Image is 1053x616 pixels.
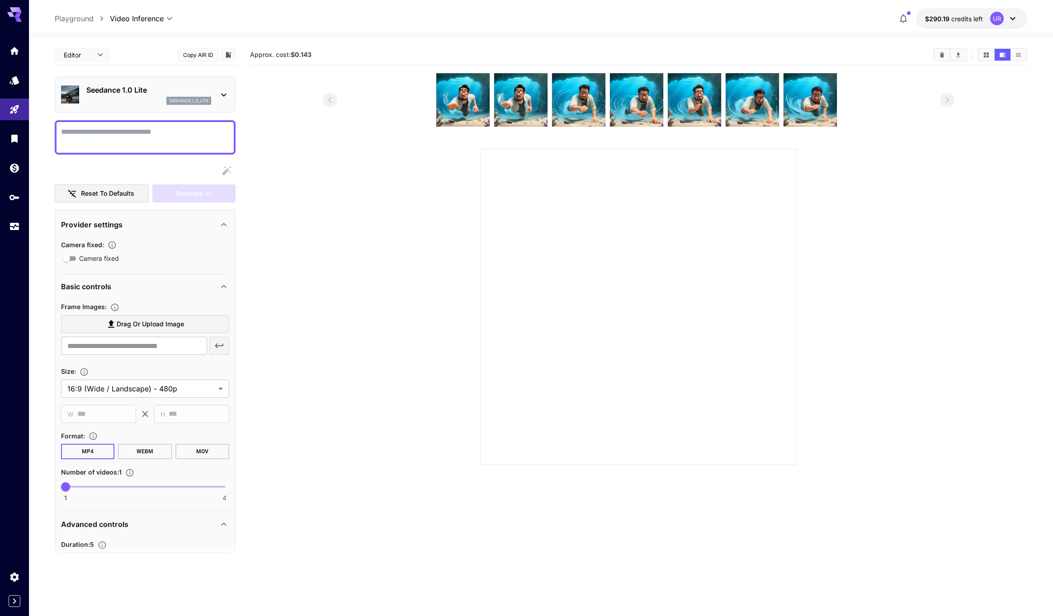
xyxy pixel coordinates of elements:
a: Playground [55,13,94,24]
div: Settings [9,571,20,583]
button: MOV [175,444,229,459]
p: Provider settings [61,219,123,230]
span: Approx. cost: [250,51,312,58]
button: Upload frame images. [107,303,123,312]
div: $290.18975 [925,14,983,24]
span: 16:9 (Wide / Landscape) - 480p [67,383,215,394]
div: Seedance 1.0 Liteseedance_1_0_lite [61,81,229,108]
span: Size : [61,367,76,375]
span: Editor [64,50,92,60]
span: credits left [951,15,983,23]
img: +IZmKsAAAAGSURBVAMAdxRE3q7bjTUAAAAASUVORK5CYII= [436,73,490,127]
div: UR [990,12,1004,25]
button: Copy AIR ID [178,48,219,61]
button: Show media in grid view [978,49,994,61]
span: Camera fixed : [61,241,104,249]
button: Set the number of duration [94,541,110,550]
button: WEBM [118,444,172,459]
button: Add to library [224,49,232,60]
span: $290.19 [925,15,951,23]
div: Usage [9,221,20,232]
button: Show media in list view [1011,49,1026,61]
img: CI2XWAAAABklEQVQDAICdTYQB8oCHAAAAAElFTkSuQmCC [784,73,837,127]
div: Basic controls [61,276,229,297]
div: API Keys [9,192,20,203]
nav: breadcrumb [55,13,110,24]
div: Models [9,75,20,86]
span: Frame Images : [61,303,107,310]
label: Drag or upload image [61,315,229,334]
button: Reset to defaults [55,184,149,203]
p: Advanced controls [61,519,128,530]
img: 9gM0pIAAAABklEQVQDAKgO9kVwc4SqAAAAAElFTkSuQmCC [610,73,663,127]
div: Provider settings [61,214,229,235]
div: Playground [9,104,20,115]
span: 1 [64,494,67,503]
span: Format : [61,432,85,440]
b: $0.143 [291,51,312,58]
img: zKsFxcAAAAGSURBVAMAsT2xxSnPnZQAAAAASUVORK5CYII= [668,73,721,127]
img: w6DtT8AAAAGSURBVAMA1+afqxdTqukAAAAASUVORK5CYII= [494,73,548,127]
p: Seedance 1.0 Lite [86,85,211,95]
div: Library [9,133,20,144]
button: Expand sidebar [9,595,20,607]
img: NSNhVc80dgAAAABJRU5ErkJggg== [726,73,779,127]
div: Home [9,45,20,56]
span: Camera fixed [79,254,119,263]
span: 4 [222,494,227,503]
p: Basic controls [61,281,111,292]
button: Download All [950,49,966,61]
span: Duration : 5 [61,541,94,548]
div: Advanced controls [61,513,229,535]
span: Number of videos : 1 [61,468,122,476]
span: W [67,409,74,419]
button: $290.18975UR [916,8,1027,29]
span: Drag or upload image [117,319,184,330]
span: H [161,409,165,419]
p: seedance_1_0_lite [169,98,208,104]
button: Show media in video view [995,49,1011,61]
div: Show media in grid viewShow media in video viewShow media in list view [977,48,1027,61]
button: Clear All [934,49,950,61]
div: Wallet [9,162,20,174]
button: MP4 [61,444,115,459]
div: Clear AllDownload All [933,48,967,61]
button: Specify how many videos to generate in a single request. Each video generation will be charged se... [122,468,138,477]
button: Choose the file format for the output video. [85,432,101,441]
img: 1JYkSoAAAAGSURBVAMA3TZ7tTV6dDYAAAAASUVORK5CYII= [552,73,605,127]
button: Adjust the dimensions of the generated image by specifying its width and height in pixels, or sel... [76,367,92,376]
span: Video Inference [110,13,164,24]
